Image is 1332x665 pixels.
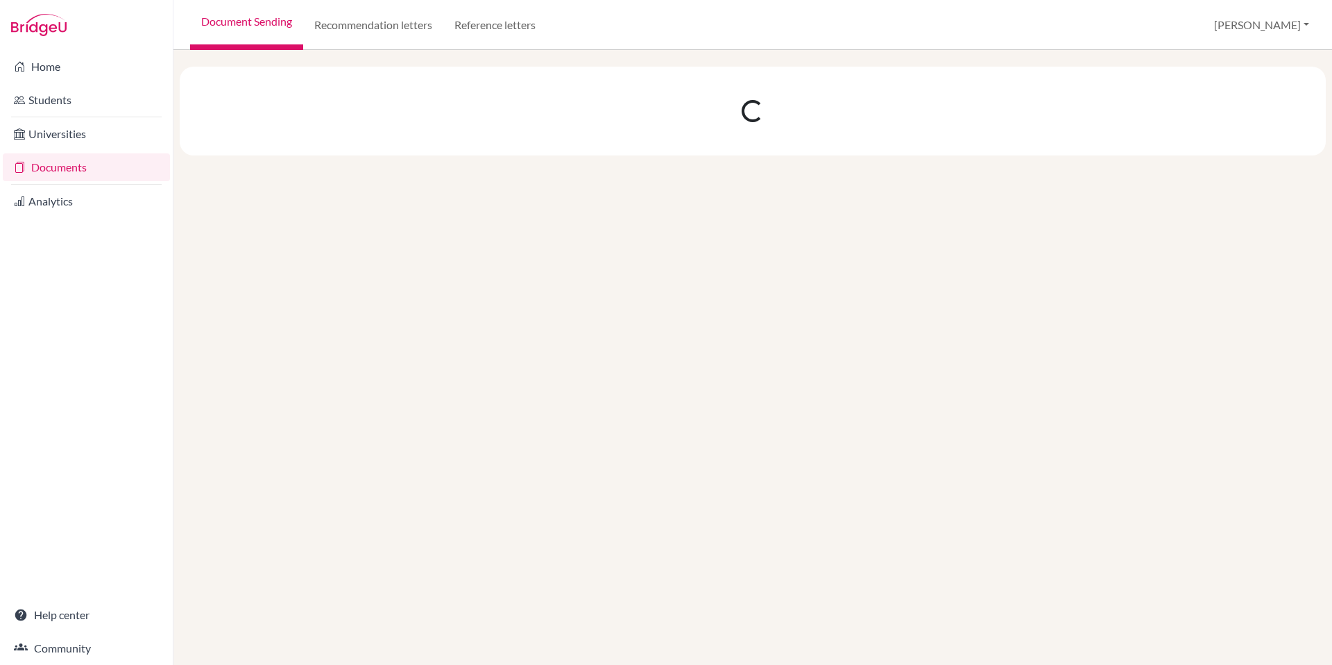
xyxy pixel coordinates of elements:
[3,86,170,114] a: Students
[3,120,170,148] a: Universities
[3,601,170,629] a: Help center
[3,187,170,215] a: Analytics
[11,14,67,36] img: Bridge-U
[3,53,170,81] a: Home
[3,153,170,181] a: Documents
[1208,12,1315,38] button: [PERSON_NAME]
[3,634,170,662] a: Community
